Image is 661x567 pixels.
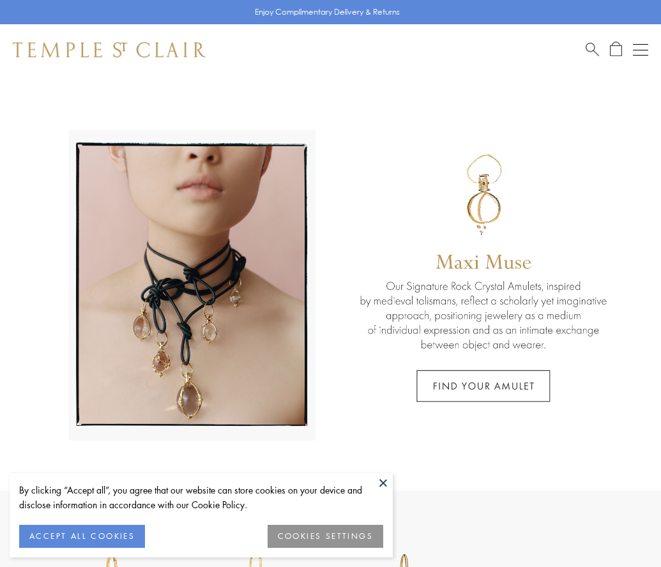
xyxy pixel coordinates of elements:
button: Open navigation [633,42,648,57]
img: Temple St. Clair [13,42,206,57]
a: Search [586,42,599,57]
button: COOKIES SETTINGS [268,525,383,548]
div: By clicking “Accept all”, you agree that our website can store cookies on your device and disclos... [19,483,383,512]
a: Open Shopping Bag [610,42,622,57]
button: ACCEPT ALL COOKIES [19,525,145,548]
p: Enjoy Complimentary Delivery & Returns [255,6,400,19]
